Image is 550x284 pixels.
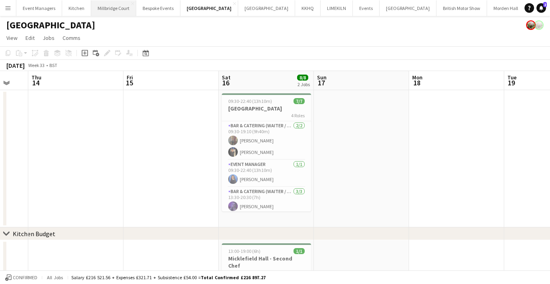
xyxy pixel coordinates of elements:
span: 17 [316,78,327,87]
span: 1 Role [293,270,305,276]
h3: [GEOGRAPHIC_DATA] [222,105,311,112]
div: Salary £216 521.56 + Expenses £321.71 + Subsistence £54.00 = [71,274,266,280]
span: 13:00-19:00 (6h) [228,248,260,254]
a: Jobs [39,33,58,43]
span: 14 [30,78,41,87]
div: BST [49,62,57,68]
span: Jobs [43,34,55,41]
div: [DATE] [6,61,25,69]
span: 7/7 [294,98,305,104]
div: 2 Jobs [298,81,310,87]
button: [GEOGRAPHIC_DATA] [380,0,436,16]
span: 15 [125,78,133,87]
button: British Motor Show [436,0,487,16]
a: 2 [536,3,546,13]
span: Comms [63,34,80,41]
button: [GEOGRAPHIC_DATA] [238,0,295,16]
span: 16 [221,78,231,87]
app-card-role: Event Manager1/109:30-22:40 (13h10m)[PERSON_NAME] [222,160,311,187]
span: Sat [222,74,231,81]
span: Confirmed [13,275,37,280]
h3: Micklefield Hall - Second Chef [222,255,311,269]
button: Event Managers [16,0,62,16]
app-card-role: Bar & Catering (Waiter / waitress)2/209:30-19:10 (9h40m)[PERSON_NAME][PERSON_NAME] [222,121,311,160]
span: Mon [412,74,423,81]
span: All jobs [45,274,65,280]
app-card-role: Bar & Catering (Waiter / waitress)3/313:30-20:30 (7h)[PERSON_NAME] [222,187,311,237]
span: Thu [31,74,41,81]
button: Morden Hall [487,0,525,16]
span: Edit [25,34,35,41]
span: Week 33 [26,62,46,68]
button: Confirmed [4,273,39,282]
button: Kitchen [62,0,91,16]
a: View [3,33,21,43]
button: LIMEKILN [321,0,353,16]
span: 4 Roles [291,112,305,118]
span: Tue [507,74,517,81]
span: 1/1 [294,248,305,254]
a: Comms [59,33,84,43]
span: 09:30-22:40 (13h10m) [228,98,272,104]
span: 18 [411,78,423,87]
span: Total Confirmed £216 897.27 [201,274,266,280]
span: Fri [127,74,133,81]
app-job-card: 09:30-22:40 (13h10m)7/7[GEOGRAPHIC_DATA]4 RolesBar & Catering (Waiter / waitress)2/209:30-19:10 (... [222,93,311,211]
button: [GEOGRAPHIC_DATA] [180,0,238,16]
span: Sun [317,74,327,81]
span: 19 [506,78,517,87]
span: 2 [543,2,547,7]
button: Bespoke Events [136,0,180,16]
div: Kitchen Budget [13,230,55,238]
span: 8/8 [297,75,308,81]
button: Millbridge Court [91,0,136,16]
span: View [6,34,18,41]
button: KKHQ [295,0,321,16]
app-user-avatar: Staffing Manager [526,20,536,30]
h1: [GEOGRAPHIC_DATA] [6,19,95,31]
button: Events [353,0,380,16]
app-user-avatar: Staffing Manager [534,20,544,30]
a: Edit [22,33,38,43]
